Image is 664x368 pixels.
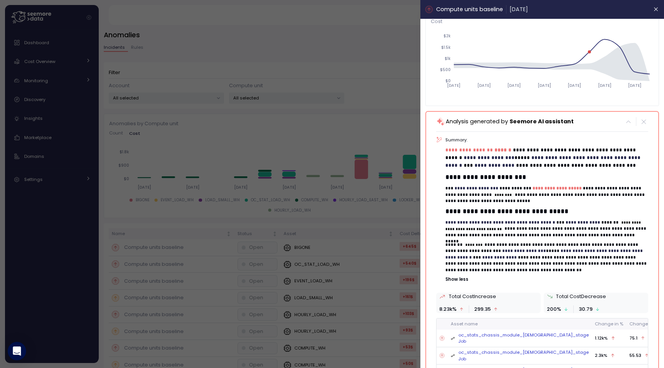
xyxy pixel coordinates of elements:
[508,83,521,88] tspan: [DATE]
[477,83,491,88] tspan: [DATE]
[556,293,606,300] p: Total Cost Decrease
[630,352,642,358] p: 55.53
[445,56,451,61] tspan: $1k
[579,305,593,313] p: 30.79
[440,68,451,73] tspan: $500
[447,83,461,88] tspan: [DATE]
[436,5,503,14] p: Compute units baseline
[8,342,26,360] div: Open Intercom Messenger
[446,117,574,126] p: Analysis generated by
[595,352,608,358] p: 2.3k %
[439,305,456,313] p: 8.23k %
[510,118,574,125] span: Seemore AI assistant
[630,321,657,328] div: Change in $
[458,349,589,362] a: oc_stats_chassis_module_[DEMOGRAPHIC_DATA]_stage Job
[431,18,654,25] p: Cost
[538,83,551,88] tspan: [DATE]
[595,335,608,341] p: 1.12k %
[441,45,451,50] tspan: $1.5k
[445,79,451,84] tspan: $0
[568,83,581,88] tspan: [DATE]
[446,137,648,143] p: Summary:
[443,34,451,39] tspan: $2k
[630,335,638,341] p: 75.1
[446,276,648,282] button: Show less
[449,293,496,300] p: Total Cost Increase
[510,5,528,14] p: [DATE]
[451,321,589,328] div: Asset name
[474,305,491,313] p: 299.35
[547,305,561,313] p: 200 %
[595,321,623,328] div: Change in %
[628,83,641,88] tspan: [DATE]
[458,332,589,345] a: oc_stats_chassis_module_[DEMOGRAPHIC_DATA]_stage Job
[598,83,611,88] tspan: [DATE]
